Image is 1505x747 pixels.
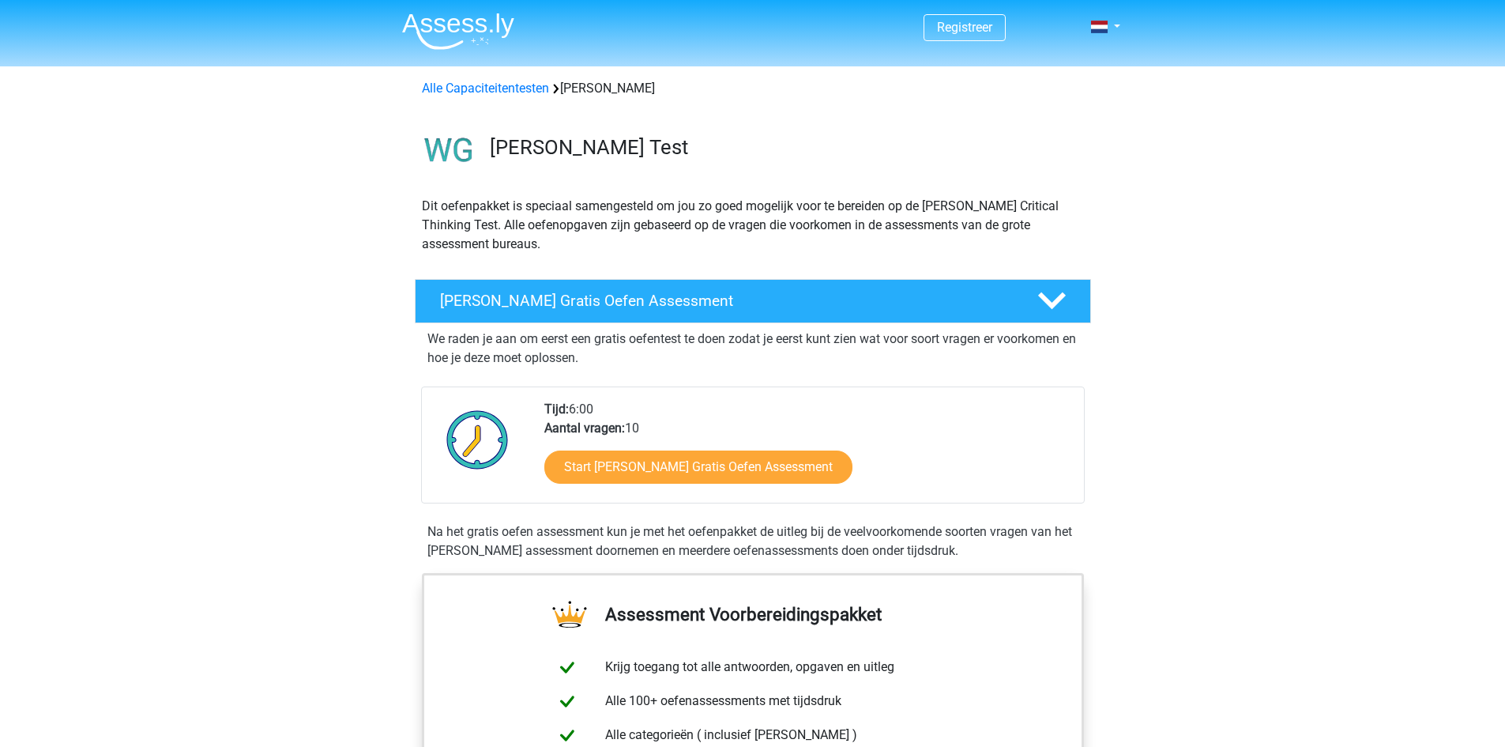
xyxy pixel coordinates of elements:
[421,523,1085,560] div: Na het gratis oefen assessment kun je met het oefenpakket de uitleg bij de veelvoorkomende soorte...
[422,81,549,96] a: Alle Capaciteitentesten
[408,279,1097,323] a: [PERSON_NAME] Gratis Oefen Assessment
[937,20,992,35] a: Registreer
[422,197,1084,254] p: Dit oefenpakket is speciaal samengesteld om jou zo goed mogelijk voor te bereiden op de [PERSON_N...
[544,451,852,484] a: Start [PERSON_NAME] Gratis Oefen Assessment
[544,421,625,436] b: Aantal vragen:
[440,292,1012,310] h4: [PERSON_NAME] Gratis Oefen Assessment
[427,330,1078,368] p: We raden je aan om eerst een gratis oefentest te doen zodat je eerst kunt zien wat voor soort vra...
[416,117,483,184] img: watson glaser
[438,400,517,479] img: Klok
[490,135,1078,160] h3: [PERSON_NAME] Test
[416,79,1090,98] div: [PERSON_NAME]
[544,402,569,417] b: Tijd:
[402,13,514,50] img: Assessly
[532,400,1083,503] div: 6:00 10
